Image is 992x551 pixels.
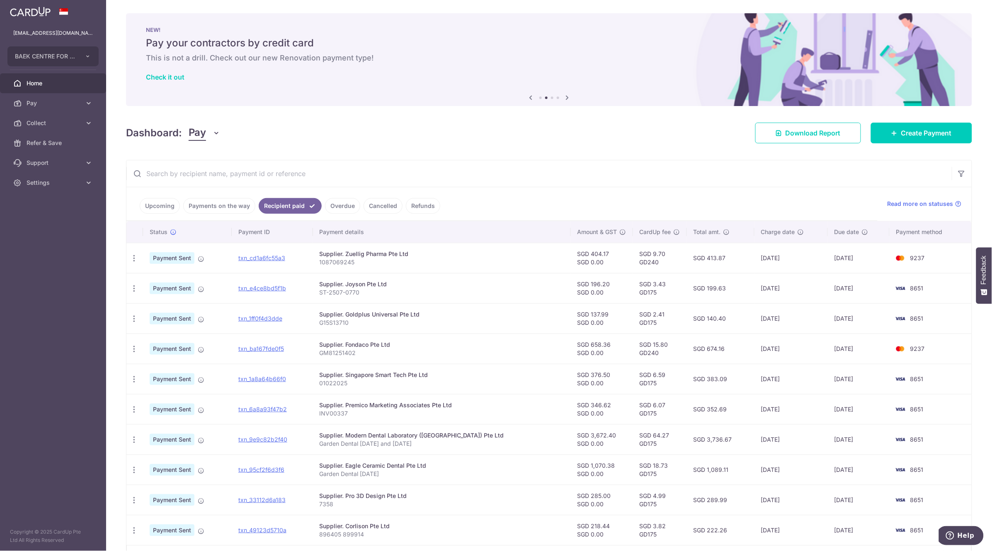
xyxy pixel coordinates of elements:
[910,345,925,352] span: 9237
[910,496,924,503] span: 8651
[786,128,841,138] span: Download Report
[633,333,687,364] td: SGD 15.80 GD240
[910,375,924,382] span: 8651
[571,454,633,485] td: SGD 1,070.38 SGD 0.00
[320,401,564,409] div: Supplier. Premico Marketing Associates Pte Ltd
[571,424,633,454] td: SGD 3,672.40 SGD 0.00
[320,310,564,319] div: Supplier. Goldplus Universal Pte Ltd
[687,303,754,333] td: SGD 140.40
[828,333,890,364] td: [DATE]
[150,404,194,415] span: Payment Sent
[754,454,828,485] td: [DATE]
[238,527,286,534] a: txn_49123d5710a
[828,364,890,394] td: [DATE]
[406,198,440,214] a: Refunds
[150,252,194,264] span: Payment Sent
[687,394,754,424] td: SGD 352.69
[150,343,194,355] span: Payment Sent
[687,364,754,394] td: SGD 383.09
[238,375,286,382] a: txn_1a8a64b66f0
[146,73,184,81] a: Check it out
[892,525,909,535] img: Bank Card
[910,466,924,473] span: 8651
[126,126,182,140] h4: Dashboard:
[754,485,828,515] td: [DATE]
[364,198,403,214] a: Cancelled
[126,160,952,187] input: Search by recipient name, payment id or reference
[633,364,687,394] td: SGD 6.59 GD175
[238,285,286,292] a: txn_e4ce8bd5f1b
[146,36,952,50] h5: Pay your contractors by credit card
[828,243,890,273] td: [DATE]
[828,394,890,424] td: [DATE]
[313,221,571,243] th: Payment details
[146,27,952,33] p: NEW!
[910,406,924,413] span: 8651
[888,200,953,208] span: Read more on statuses
[892,374,909,384] img: Bank Card
[910,285,924,292] span: 8651
[687,243,754,273] td: SGD 413.87
[687,454,754,485] td: SGD 1,089.11
[320,462,564,470] div: Supplier. Eagle Ceramic Dental Pte Ltd
[754,333,828,364] td: [DATE]
[633,394,687,424] td: SGD 6.07 GD175
[754,243,828,273] td: [DATE]
[892,465,909,475] img: Bank Card
[687,273,754,303] td: SGD 199.63
[183,198,255,214] a: Payments on the way
[640,228,671,236] span: CardUp fee
[150,228,167,236] span: Status
[232,221,313,243] th: Payment ID
[320,409,564,418] p: INV00337
[910,254,925,261] span: 9237
[150,373,194,385] span: Payment Sent
[13,29,93,37] p: [EMAIL_ADDRESS][DOMAIN_NAME]
[189,125,206,141] span: Pay
[687,333,754,364] td: SGD 674.16
[828,454,890,485] td: [DATE]
[150,494,194,506] span: Payment Sent
[888,200,962,208] a: Read more on statuses
[150,464,194,476] span: Payment Sent
[834,228,859,236] span: Due date
[892,344,909,354] img: Bank Card
[320,440,564,448] p: Garden Dental [DATE] and [DATE]
[150,434,194,445] span: Payment Sent
[320,349,564,357] p: GM81251402
[571,273,633,303] td: SGD 196.20 SGD 0.00
[633,303,687,333] td: SGD 2.41 GD175
[577,228,617,236] span: Amount & GST
[7,46,99,66] button: BAEK CENTRE FOR AESTHETIC AND IMPLANT DENTISTRY PTE. LTD.
[27,179,81,187] span: Settings
[980,256,988,285] span: Feedback
[238,466,284,473] a: txn_95cf2f6d3f6
[571,303,633,333] td: SGD 137.99 SGD 0.00
[320,470,564,478] p: Garden Dental [DATE]
[571,515,633,545] td: SGD 218.44 SGD 0.00
[571,394,633,424] td: SGD 346.62 SGD 0.00
[571,243,633,273] td: SGD 404.17 SGD 0.00
[140,198,180,214] a: Upcoming
[910,315,924,322] span: 8651
[694,228,721,236] span: Total amt.
[320,431,564,440] div: Supplier. Modern Dental Laboratory ([GEOGRAPHIC_DATA]) Pte Ltd
[754,273,828,303] td: [DATE]
[754,364,828,394] td: [DATE]
[259,198,322,214] a: Recipient paid
[892,435,909,445] img: Bank Card
[238,254,285,261] a: txn_cd1a6fc55a3
[27,99,81,107] span: Pay
[687,515,754,545] td: SGD 222.26
[633,485,687,515] td: SGD 4.99 GD175
[633,424,687,454] td: SGD 64.27 GD175
[189,125,221,141] button: Pay
[892,253,909,263] img: Bank Card
[754,303,828,333] td: [DATE]
[633,273,687,303] td: SGD 3.43 GD175
[828,485,890,515] td: [DATE]
[126,13,972,106] img: Renovation banner
[828,273,890,303] td: [DATE]
[27,79,81,87] span: Home
[871,123,972,143] a: Create Payment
